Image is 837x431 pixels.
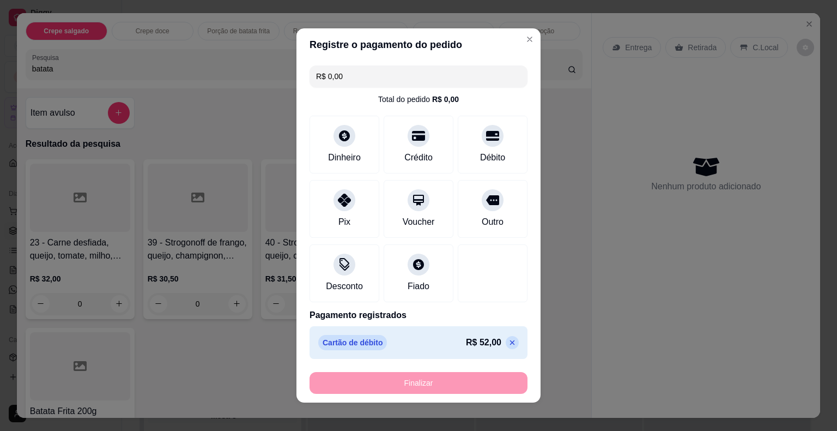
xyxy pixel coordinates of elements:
div: Total do pedido [378,94,459,105]
header: Registre o pagamento do pedido [296,28,541,61]
p: Cartão de débito [318,335,387,350]
div: Pix [338,215,350,229]
div: Crédito [404,151,433,164]
div: Débito [480,151,505,164]
div: Desconto [326,280,363,293]
div: R$ 0,00 [432,94,459,105]
p: R$ 52,00 [466,336,501,349]
div: Dinheiro [328,151,361,164]
input: Ex.: hambúrguer de cordeiro [316,65,521,87]
div: Voucher [403,215,435,229]
div: Outro [482,215,504,229]
div: Fiado [408,280,429,293]
p: Pagamento registrados [310,309,527,322]
button: Close [521,31,538,48]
